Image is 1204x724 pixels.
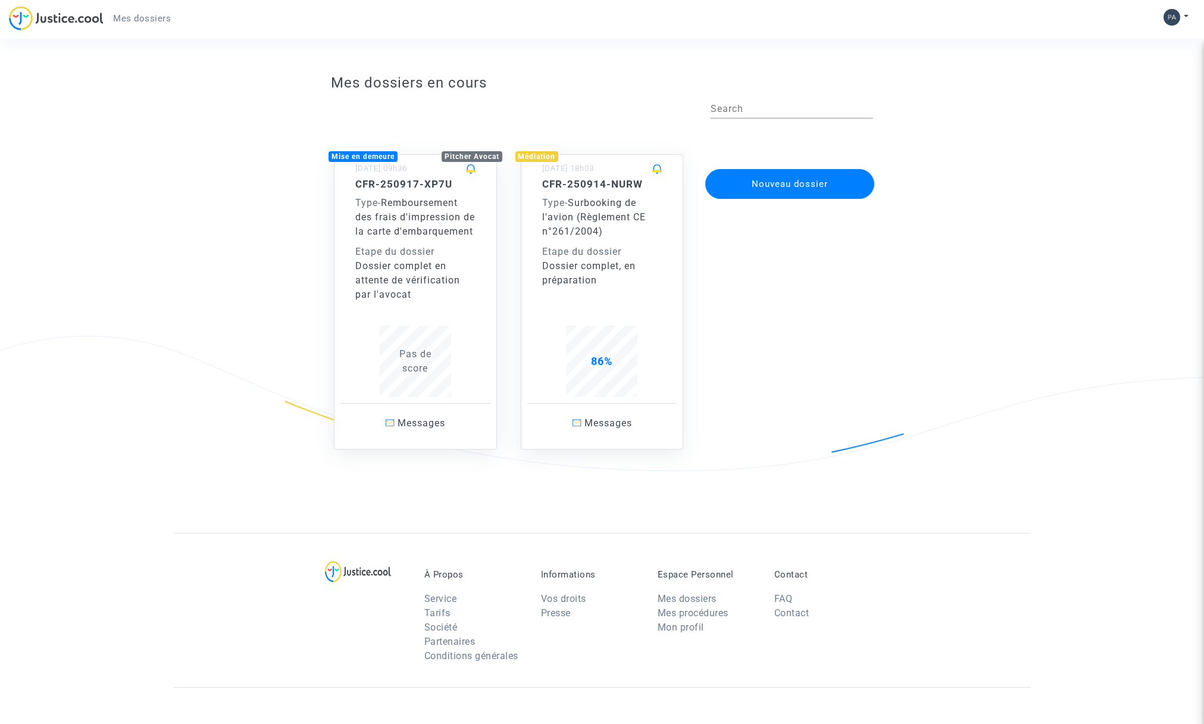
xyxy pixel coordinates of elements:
[322,130,509,450] a: Mise en demeurePitcher Avocat[DATE] 09h36CFR-250917-XP7UType-Remboursement des frais d'impression...
[774,607,809,619] a: Contact
[704,161,875,173] a: Nouveau dossier
[355,164,407,173] small: [DATE] 09h36
[355,178,476,190] h5: CFR-250917-XP7U
[399,348,431,374] span: Pas de score
[113,13,171,24] span: Mes dossiers
[515,151,559,162] div: Médiation
[658,593,717,604] a: Mes dossiers
[355,197,381,208] span: -
[658,622,704,633] a: Mon profil
[542,178,662,190] h5: CFR-250914-NURW
[9,6,104,30] img: jc-logo.svg
[542,197,565,208] span: Type
[424,636,476,647] a: Partenaires
[509,130,696,450] a: Médiation[DATE] 18h03CFR-250914-NURWType-Surbooking de l'avion (Règlement CE n°261/2004)Etape du ...
[774,569,873,580] p: Contact
[424,607,451,619] a: Tarifs
[340,403,490,443] a: Messages
[542,197,568,208] span: -
[1164,9,1180,26] img: 70094d8604c59bed666544247a582dd0
[329,151,398,162] div: Mise en demeure
[398,417,445,429] span: Messages
[541,593,586,604] a: Vos droits
[355,259,476,302] div: Dossier complet en attente de vérification par l'avocat
[541,569,640,580] p: Informations
[424,593,457,604] a: Service
[355,245,476,259] div: Etape du dossier
[658,569,756,580] p: Espace Personnel
[541,607,571,619] a: Presse
[542,197,646,237] span: Surbooking de l'avion (Règlement CE n°261/2004)
[542,245,662,259] div: Etape du dossier
[658,607,728,619] a: Mes procédures
[424,622,458,633] a: Société
[331,74,873,92] h3: Mes dossiers en cours
[355,197,475,237] span: Remboursement des frais d'impression de la carte d'embarquement
[542,164,594,173] small: [DATE] 18h03
[527,403,677,443] a: Messages
[355,197,378,208] span: Type
[104,10,180,27] a: Mes dossiers
[705,169,874,199] button: Nouveau dossier
[424,569,523,580] p: À Propos
[774,593,793,604] a: FAQ
[591,355,612,367] span: 86%
[442,151,502,162] div: Pitcher Avocat
[424,650,518,661] a: Conditions générales
[325,561,391,582] img: logo-lg.svg
[542,259,662,288] div: Dossier complet, en préparation
[584,417,632,429] span: Messages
